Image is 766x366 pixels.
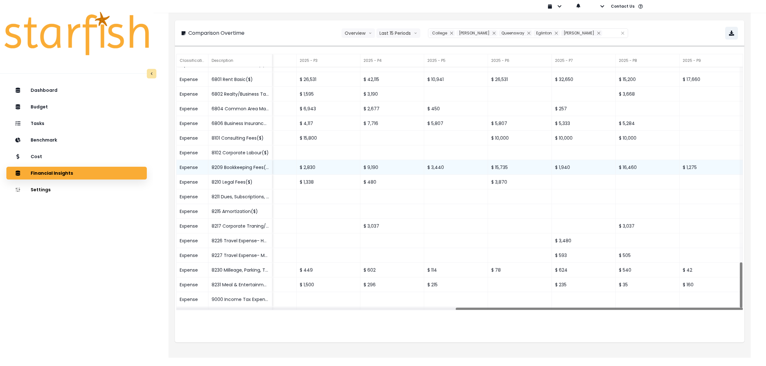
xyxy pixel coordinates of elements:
[525,30,532,36] button: Remove
[488,131,552,145] div: $ 10,000
[208,219,272,233] div: 8217 Corporate Traning/Development($)
[6,84,147,97] button: Dashboard
[176,233,208,248] div: Expense
[360,219,424,233] div: $ 3,037
[31,137,57,143] p: Benchmark
[680,160,743,175] div: $ 1,275
[208,292,272,307] div: 9000 Income Tax Expense($)
[208,307,272,321] div: Uncategorized Expense($)
[208,160,272,175] div: 8209 Bookkeeping Fees($)
[297,263,360,277] div: $ 449
[6,150,147,163] button: Cost
[208,131,272,145] div: 8101 Consulting Fees($)
[616,131,680,145] div: $ 10,000
[297,54,360,67] div: 2025 - P3
[176,263,208,277] div: Expense
[552,263,616,277] div: $ 624
[360,87,424,101] div: $ 3,190
[552,248,616,263] div: $ 593
[208,248,272,263] div: 8227 Travel Expense- Meal($)
[208,189,272,204] div: 8211 Dues, Subscriptions, Membership($)
[527,31,531,35] svg: close
[297,87,360,101] div: $ 1,595
[360,72,424,87] div: $ 42,115
[448,30,455,36] button: Remove
[616,277,680,292] div: $ 35
[297,277,360,292] div: $ 1,500
[31,88,57,93] p: Dashboard
[376,28,420,38] button: Last 15 Periodsarrow down line
[488,160,552,175] div: $ 15,735
[176,160,208,175] div: Expense
[501,30,524,36] span: Queensway
[208,233,272,248] div: 8226 Travel Expense- Hotel($)
[552,116,616,131] div: $ 5,333
[552,54,616,67] div: 2025 - P7
[491,30,498,36] button: Remove
[552,160,616,175] div: $ 1,940
[176,87,208,101] div: Expense
[360,263,424,277] div: $ 602
[488,263,552,277] div: $ 78
[176,204,208,219] div: Expense
[424,72,488,87] div: $ 10,941
[208,101,272,116] div: 6804 Common Area Maintenance($)
[553,30,560,36] button: Remove
[424,277,488,292] div: $ 215
[424,263,488,277] div: $ 114
[616,219,680,233] div: $ 3,037
[424,160,488,175] div: $ 3,440
[176,145,208,160] div: Expense
[6,183,147,196] button: Settings
[616,263,680,277] div: $ 540
[208,263,272,277] div: 8230 Milleage, Parking, Transportat($)
[616,72,680,87] div: $ 15,200
[176,175,208,189] div: Expense
[621,30,625,36] button: Clear
[176,189,208,204] div: Expense
[6,100,147,113] button: Budget
[360,116,424,131] div: $ 7,716
[31,154,42,159] p: Cost
[6,117,147,130] button: Tasks
[208,116,272,131] div: 6806 Business Insurance($)
[534,30,560,36] div: Eglinton
[424,101,488,116] div: $ 450
[616,248,680,263] div: $ 505
[208,204,272,219] div: 8215 Amortization($)
[552,72,616,87] div: $ 32,650
[176,116,208,131] div: Expense
[616,54,680,67] div: 2025 - P8
[369,30,372,36] svg: arrow down line
[424,54,488,67] div: 2025 - P5
[297,131,360,145] div: $ 15,800
[297,116,360,131] div: $ 4,117
[208,87,272,101] div: 6802 Realty/Business Tax($)
[176,219,208,233] div: Expense
[552,277,616,292] div: $ 235
[499,30,532,36] div: Queensway
[680,72,743,87] div: $ 17,660
[552,131,616,145] div: $ 10,000
[297,101,360,116] div: $ 6,943
[297,175,360,189] div: $ 1,338
[176,72,208,87] div: Expense
[342,28,375,38] button: Overviewarrow down line
[414,30,417,36] svg: arrow down line
[680,263,743,277] div: $ 42
[430,30,455,36] div: College
[492,31,496,35] svg: close
[360,54,424,67] div: 2025 - P4
[616,116,680,131] div: $ 5,284
[297,160,360,175] div: $ 2,830
[680,54,743,67] div: 2025 - P9
[360,175,424,189] div: $ 480
[208,54,272,67] div: Description
[456,30,498,36] div: Duncan
[208,277,272,292] div: 8231 Meal & Entertainment($)
[424,116,488,131] div: $ 5,807
[208,145,272,160] div: 8102 Corporate Labour($)
[6,167,147,179] button: Financial Insights
[597,31,601,35] svg: close
[176,292,208,307] div: Expense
